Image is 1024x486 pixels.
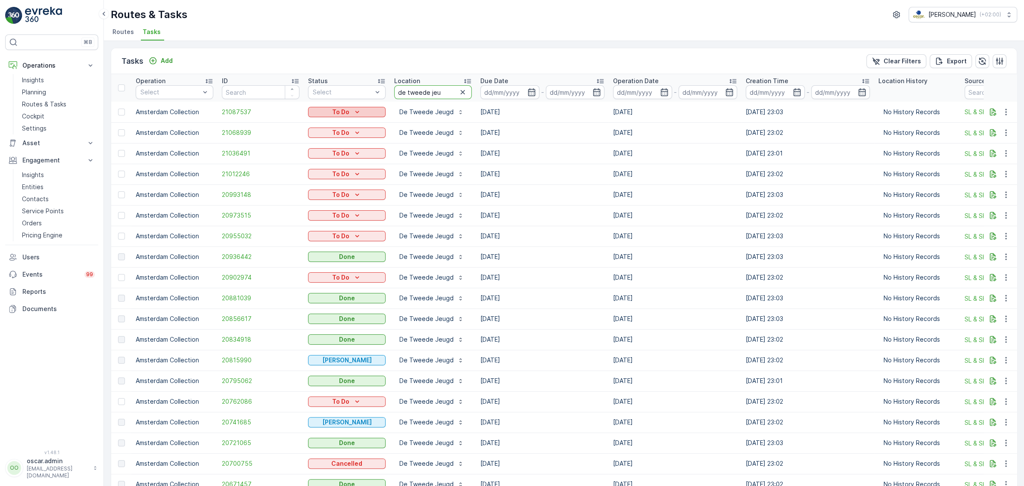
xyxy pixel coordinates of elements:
td: [DATE] [476,433,609,453]
p: oscar.admin [27,457,89,465]
td: [DATE] [609,288,741,308]
button: De Tweede Jeugd [394,395,469,408]
button: To Do [308,148,386,159]
td: Amsterdam Collection [131,329,218,350]
p: De Tweede Jeugd [399,211,454,220]
button: De Tweede Jeugd [394,229,469,243]
a: Entities [19,181,98,193]
button: De Tweede Jeugd [394,271,469,284]
a: Service Points [19,205,98,217]
td: [DATE] [476,350,609,371]
button: Asset [5,134,98,152]
td: [DATE] 23:02 [741,453,874,474]
td: Amsterdam Collection [131,184,218,205]
p: Planning [22,88,46,97]
a: 20700755 [222,459,299,468]
a: Cockpit [19,110,98,122]
a: 20795062 [222,377,299,385]
p: Insights [22,76,44,84]
a: 20902974 [222,273,299,282]
p: Routes & Tasks [111,8,187,22]
td: Amsterdam Collection [131,205,218,226]
a: 20881039 [222,294,299,302]
a: 20936442 [222,252,299,261]
p: To Do [332,273,349,282]
td: Amsterdam Collection [131,164,218,184]
p: Insights [22,171,44,179]
button: De Tweede Jeugd [394,105,469,119]
span: Routes [112,28,134,36]
a: Pricing Engine [19,229,98,241]
span: 21012246 [222,170,299,178]
td: [DATE] [476,226,609,246]
td: [DATE] [609,433,741,453]
button: De Tweede Jeugd [394,333,469,346]
a: 20993148 [222,190,299,199]
img: logo_light-DOdMpM7g.png [25,7,62,24]
span: 20762086 [222,397,299,406]
button: De Tweede Jeugd [394,291,469,305]
button: De Tweede Jeugd [394,457,469,470]
p: [PERSON_NAME] [322,418,372,427]
button: To Do [308,169,386,179]
button: De Tweede Jeugd [394,126,469,140]
p: Asset [22,139,81,147]
td: [DATE] 23:03 [741,308,874,329]
p: Users [22,253,95,262]
p: To Do [332,128,349,137]
td: [DATE] 23:02 [741,122,874,143]
td: [DATE] 23:02 [741,164,874,184]
td: [DATE] [476,164,609,184]
td: Amsterdam Collection [131,453,218,474]
td: Amsterdam Collection [131,226,218,246]
p: [PERSON_NAME] [928,10,976,19]
p: De Tweede Jeugd [399,377,454,385]
a: 20721065 [222,439,299,447]
p: De Tweede Jeugd [399,149,454,158]
p: Operation Date [613,77,659,85]
td: [DATE] 23:02 [741,329,874,350]
p: Creation Time [746,77,788,85]
p: [EMAIL_ADDRESS][DOMAIN_NAME] [27,465,89,479]
p: De Tweede Jeugd [399,170,454,178]
td: [DATE] [476,143,609,164]
button: To Do [308,272,386,283]
span: 20741685 [222,418,299,427]
p: De Tweede Jeugd [399,273,454,282]
p: Clear Filters [884,57,921,65]
td: [DATE] 23:03 [741,288,874,308]
p: Routes & Tasks [22,100,66,109]
td: [DATE] 23:03 [741,246,874,267]
a: 20834918 [222,335,299,344]
td: [DATE] 23:02 [741,205,874,226]
span: 20973515 [222,211,299,220]
button: To Do [308,210,386,221]
img: logo [5,7,22,24]
button: [PERSON_NAME](+02:00) [909,7,1017,22]
p: To Do [332,211,349,220]
p: Done [339,439,355,447]
button: De Tweede Jeugd [394,415,469,429]
input: Search [394,85,472,99]
a: Orders [19,217,98,229]
p: Status [308,77,328,85]
button: To Do [308,128,386,138]
p: To Do [332,397,349,406]
button: Operations [5,57,98,74]
td: [DATE] 23:03 [741,184,874,205]
p: Service Points [22,207,64,215]
p: Entities [22,183,44,191]
td: [DATE] [476,267,609,288]
div: OO [7,461,21,475]
td: [DATE] [476,412,609,433]
button: Add [145,56,176,66]
td: [DATE] [476,205,609,226]
td: [DATE] [476,453,609,474]
div: Toggle Row Selected [118,212,125,219]
a: 20955032 [222,232,299,240]
td: [DATE] [609,308,741,329]
td: Amsterdam Collection [131,350,218,371]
